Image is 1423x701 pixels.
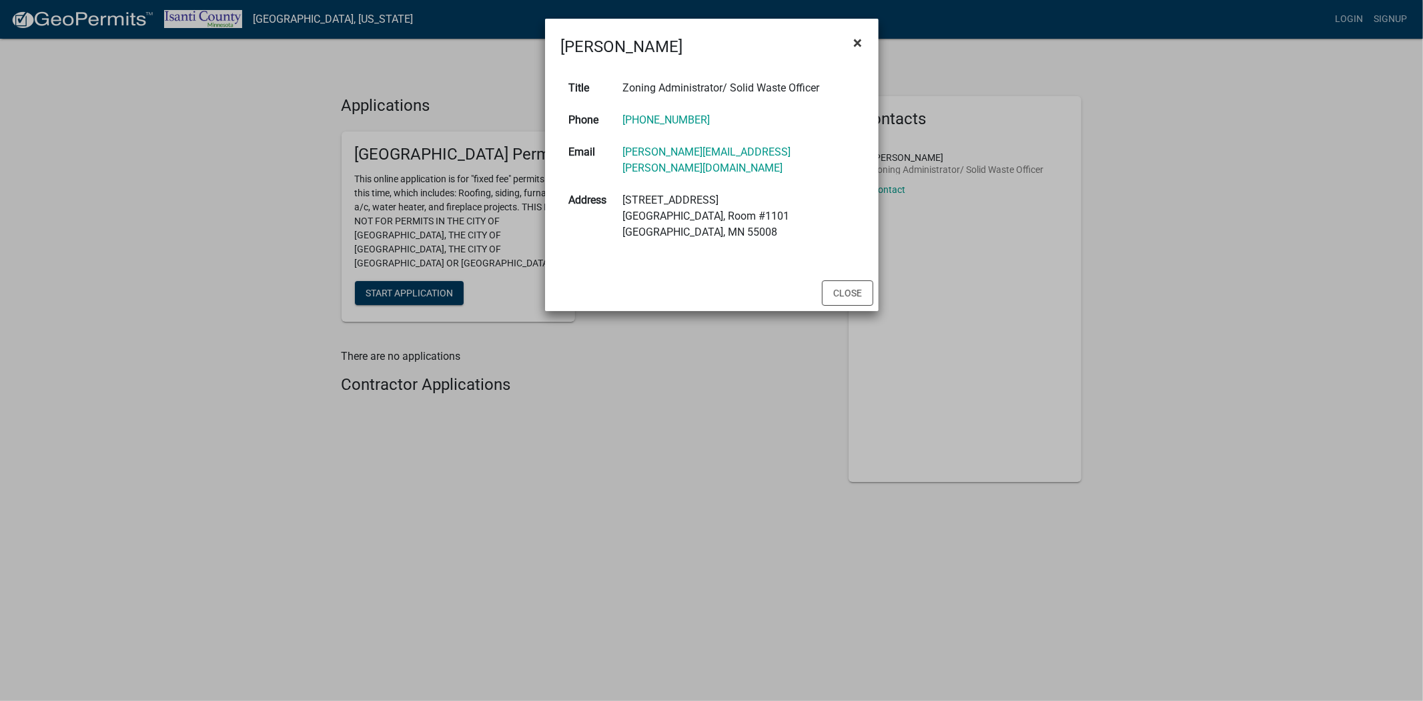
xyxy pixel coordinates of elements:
[615,72,863,104] td: Zoning Administrator/ Solid Waste Officer
[561,104,615,136] th: Phone
[822,280,873,306] button: Close
[561,136,615,184] th: Email
[843,24,873,61] button: Close
[623,146,791,174] a: [PERSON_NAME][EMAIL_ADDRESS][PERSON_NAME][DOMAIN_NAME]
[561,184,615,248] th: Address
[561,72,615,104] th: Title
[615,184,863,248] td: [STREET_ADDRESS] [GEOGRAPHIC_DATA], Room #1101 [GEOGRAPHIC_DATA], MN 55008
[623,113,710,126] a: [PHONE_NUMBER]
[561,35,683,59] h4: [PERSON_NAME]
[854,33,863,52] span: ×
